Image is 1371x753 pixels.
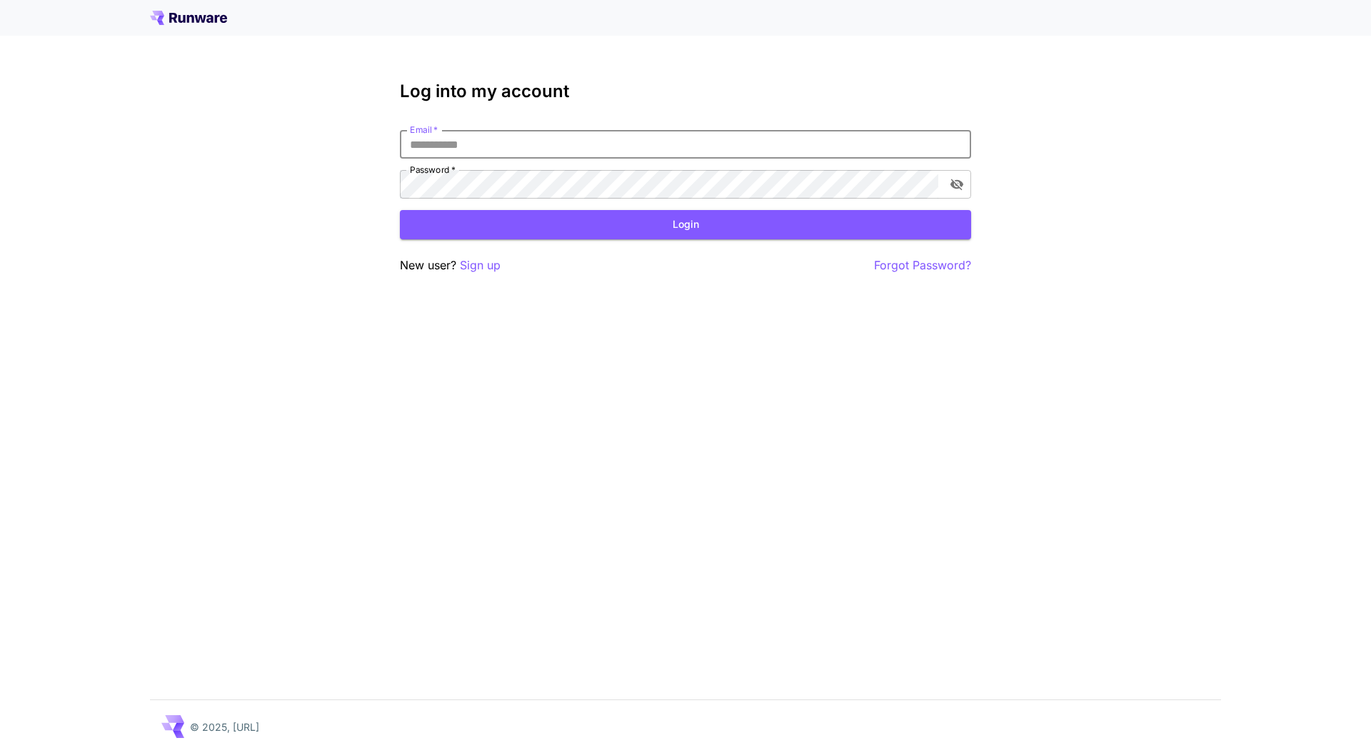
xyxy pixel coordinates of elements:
button: toggle password visibility [944,171,970,197]
button: Sign up [460,256,501,274]
p: © 2025, [URL] [190,719,259,734]
button: Login [400,210,971,239]
h3: Log into my account [400,81,971,101]
button: Forgot Password? [874,256,971,274]
p: New user? [400,256,501,274]
label: Password [410,164,456,176]
label: Email [410,124,438,136]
